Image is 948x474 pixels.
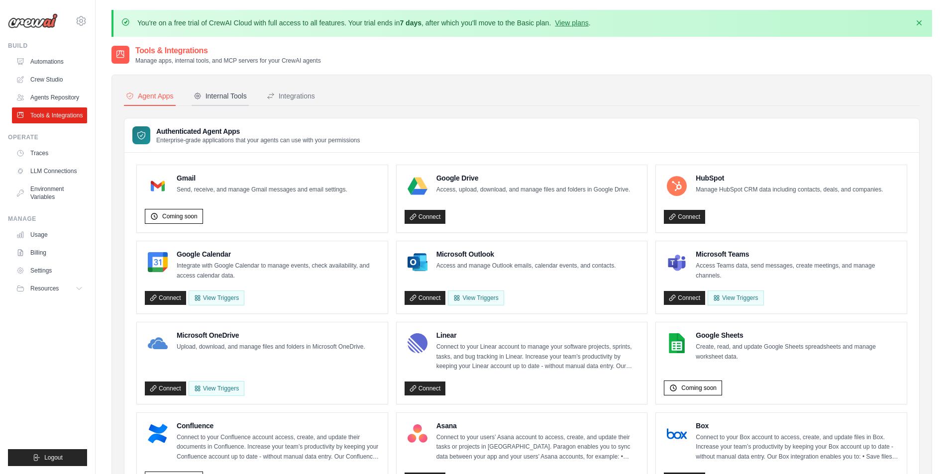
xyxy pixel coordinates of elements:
[148,424,168,444] img: Confluence Logo
[696,249,899,259] h4: Microsoft Teams
[681,384,717,392] span: Coming soon
[436,173,631,183] h4: Google Drive
[408,333,427,353] img: Linear Logo
[8,449,87,466] button: Logout
[408,424,427,444] img: Asana Logo
[124,87,176,106] button: Agent Apps
[696,261,899,281] p: Access Teams data, send messages, create meetings, and manage channels.
[177,433,380,462] p: Connect to your Confluence account access, create, and update their documents in Confluence. Incr...
[696,185,883,195] p: Manage HubSpot CRM data including contacts, deals, and companies.
[436,261,616,271] p: Access and manage Outlook emails, calendar events, and contacts.
[696,342,899,362] p: Create, read, and update Google Sheets spreadsheets and manage worksheet data.
[436,330,639,340] h4: Linear
[177,249,380,259] h4: Google Calendar
[696,433,899,462] p: Connect to your Box account to access, create, and update files in Box. Increase your team’s prod...
[436,342,639,372] p: Connect to your Linear account to manage your software projects, sprints, tasks, and bug tracking...
[177,421,380,431] h4: Confluence
[408,176,427,196] img: Google Drive Logo
[177,173,347,183] h4: Gmail
[664,291,705,305] a: Connect
[8,215,87,223] div: Manage
[192,87,249,106] button: Internal Tools
[667,176,687,196] img: HubSpot Logo
[696,421,899,431] h4: Box
[189,381,244,396] : View Triggers
[405,381,446,395] a: Connect
[194,91,247,101] div: Internal Tools
[267,91,315,101] div: Integrations
[696,330,899,340] h4: Google Sheets
[436,249,616,259] h4: Microsoft Outlook
[148,333,168,353] img: Microsoft OneDrive Logo
[664,210,705,224] a: Connect
[177,330,365,340] h4: Microsoft OneDrive
[12,281,87,296] button: Resources
[156,136,360,144] p: Enterprise-grade applications that your agents can use with your permissions
[12,107,87,123] a: Tools & Integrations
[177,342,365,352] p: Upload, download, and manage files and folders in Microsoft OneDrive.
[12,145,87,161] a: Traces
[667,424,687,444] img: Box Logo
[436,185,631,195] p: Access, upload, download, and manage files and folders in Google Drive.
[436,421,639,431] h4: Asana
[405,291,446,305] a: Connect
[12,163,87,179] a: LLM Connections
[8,42,87,50] div: Build
[44,454,63,462] span: Logout
[135,45,321,57] h2: Tools & Integrations
[137,18,591,28] p: You're on a free trial of CrewAI Cloud with full access to all features. Your trial ends in , aft...
[189,290,244,305] button: View Triggers
[667,333,687,353] img: Google Sheets Logo
[12,90,87,105] a: Agents Repository
[436,433,639,462] p: Connect to your users’ Asana account to access, create, and update their tasks or projects in [GE...
[177,185,347,195] p: Send, receive, and manage Gmail messages and email settings.
[12,181,87,205] a: Environment Variables
[696,173,883,183] h4: HubSpot
[12,72,87,88] a: Crew Studio
[667,252,687,272] img: Microsoft Teams Logo
[12,263,87,279] a: Settings
[555,19,588,27] a: View plans
[30,284,59,292] span: Resources
[12,227,87,243] a: Usage
[8,13,58,28] img: Logo
[145,291,186,305] a: Connect
[8,133,87,141] div: Operate
[148,252,168,272] img: Google Calendar Logo
[145,381,186,395] a: Connect
[12,54,87,70] a: Automations
[400,19,421,27] strong: 7 days
[156,126,360,136] h3: Authenticated Agent Apps
[126,91,174,101] div: Agent Apps
[177,261,380,281] p: Integrate with Google Calendar to manage events, check availability, and access calendar data.
[265,87,317,106] button: Integrations
[135,57,321,65] p: Manage apps, internal tools, and MCP servers for your CrewAI agents
[708,290,763,305] : View Triggers
[148,176,168,196] img: Gmail Logo
[12,245,87,261] a: Billing
[408,252,427,272] img: Microsoft Outlook Logo
[448,290,504,305] : View Triggers
[162,212,198,220] span: Coming soon
[405,210,446,224] a: Connect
